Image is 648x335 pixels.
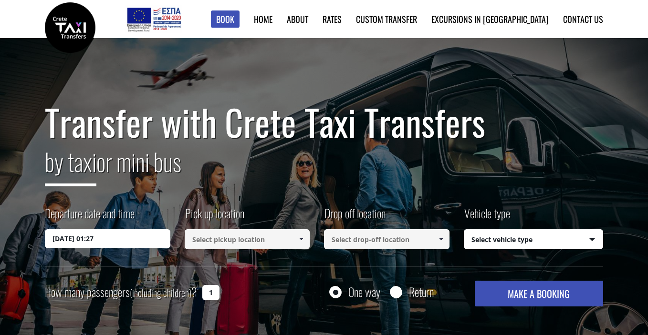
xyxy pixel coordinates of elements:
[431,13,549,25] a: Excursions in [GEOGRAPHIC_DATA]
[45,21,95,31] a: Crete Taxi Transfers | Safe Taxi Transfer Services from to Heraklion Airport, Chania Airport, Ret...
[130,285,191,300] small: (including children)
[254,13,272,25] a: Home
[324,229,449,249] input: Select drop-off location
[348,286,380,298] label: One way
[323,13,342,25] a: Rates
[563,13,603,25] a: Contact us
[324,205,386,229] label: Drop off location
[185,205,244,229] label: Pick up location
[433,229,449,249] a: Show All Items
[356,13,417,25] a: Custom Transfer
[211,10,240,28] a: Book
[293,229,309,249] a: Show All Items
[287,13,308,25] a: About
[45,205,135,229] label: Departure date and time
[45,143,96,186] span: by taxi
[45,102,603,142] h1: Transfer with Crete Taxi Transfers
[45,142,603,193] h2: or mini bus
[185,229,310,249] input: Select pickup location
[475,281,603,306] button: MAKE A BOOKING
[45,281,197,304] label: How many passengers ?
[125,5,182,33] img: e-bannersEUERDF180X90.jpg
[409,286,434,298] label: Return
[45,2,95,53] img: Crete Taxi Transfers | Safe Taxi Transfer Services from to Heraklion Airport, Chania Airport, Ret...
[464,230,603,250] span: Select vehicle type
[464,205,510,229] label: Vehicle type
